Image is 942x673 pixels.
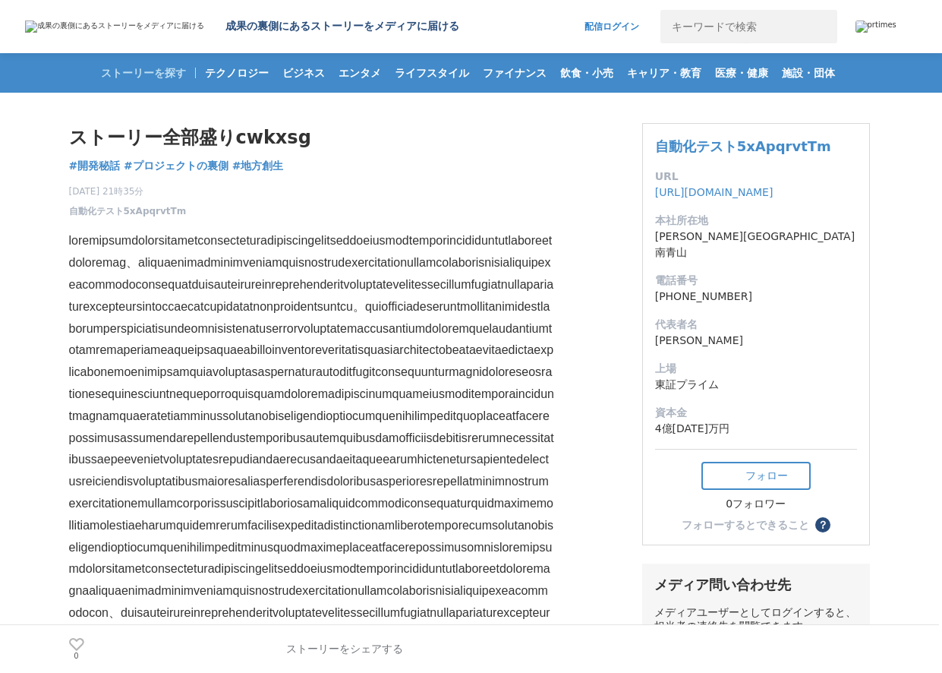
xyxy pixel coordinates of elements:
[655,421,857,437] dd: 4億[DATE]万円
[69,123,555,152] h1: ストーリー全部盛りcwkxsg
[276,66,331,80] span: ビジネス
[654,606,858,634] div: メディアユーザーとしてログインすると、担当者の連絡先を閲覧できます。
[124,159,228,172] span: #プロジェクトの裏側
[776,66,841,80] span: 施設・団体
[655,186,773,198] a: [URL][DOMAIN_NAME]
[655,138,831,154] a: 自動化テスト5xApqrvtTm
[569,10,654,43] a: 配信ログイン
[554,66,619,80] span: 飲食・小売
[69,158,121,174] a: #開発秘話
[701,462,811,490] button: フォロー
[804,10,837,43] button: 検索
[332,66,387,80] span: エンタメ
[25,20,459,33] a: 成果の裏側にあるストーリーをメディアに届ける 成果の裏側にあるストーリーをメディアに届ける
[621,53,707,93] a: キャリア・教育
[709,66,774,80] span: 医療・健康
[855,21,896,33] img: prtimes
[655,317,857,333] dt: 代表者名
[199,53,275,93] a: テクノロジー
[654,576,858,594] div: メディア問い合わせ先
[655,273,857,289] dt: 電話番号
[701,498,811,511] div: 0フォロワー
[655,229,857,261] dd: [PERSON_NAME][GEOGRAPHIC_DATA]南青山
[232,158,284,174] a: #地方創生
[818,520,828,530] span: ？
[69,185,187,198] span: [DATE] 21時35分
[69,652,84,660] p: 0
[286,643,403,656] p: ストーリーをシェアする
[655,361,857,377] dt: 上場
[554,53,619,93] a: 飲食・小売
[389,66,475,80] span: ライフスタイル
[389,53,475,93] a: ライフスタイル
[655,405,857,421] dt: 資本金
[776,53,841,93] a: 施設・団体
[332,53,387,93] a: エンタメ
[855,21,918,33] a: prtimes
[276,53,331,93] a: ビジネス
[25,21,204,33] img: 成果の裏側にあるストーリーをメディアに届ける
[660,10,804,43] input: キーワードで検索
[199,66,275,80] span: テクノロジー
[815,517,830,532] button: ？
[655,377,857,393] dd: 東証プライム
[655,169,857,185] dt: URL
[655,213,857,229] dt: 本社所在地
[69,159,121,172] span: #開発秘話
[477,66,553,80] span: ファイナンス
[655,333,857,349] dd: [PERSON_NAME]
[232,159,284,172] span: #地方創生
[655,289,857,305] dd: [PHONE_NUMBER]
[621,66,707,80] span: キャリア・教育
[709,53,774,93] a: 医療・健康
[69,204,187,218] a: 自動化テスト5xApqrvtTm
[477,53,553,93] a: ファイナンス
[682,520,809,530] div: フォローするとできること
[225,20,459,33] h2: 成果の裏側にあるストーリーをメディアに届ける
[124,158,228,174] a: #プロジェクトの裏側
